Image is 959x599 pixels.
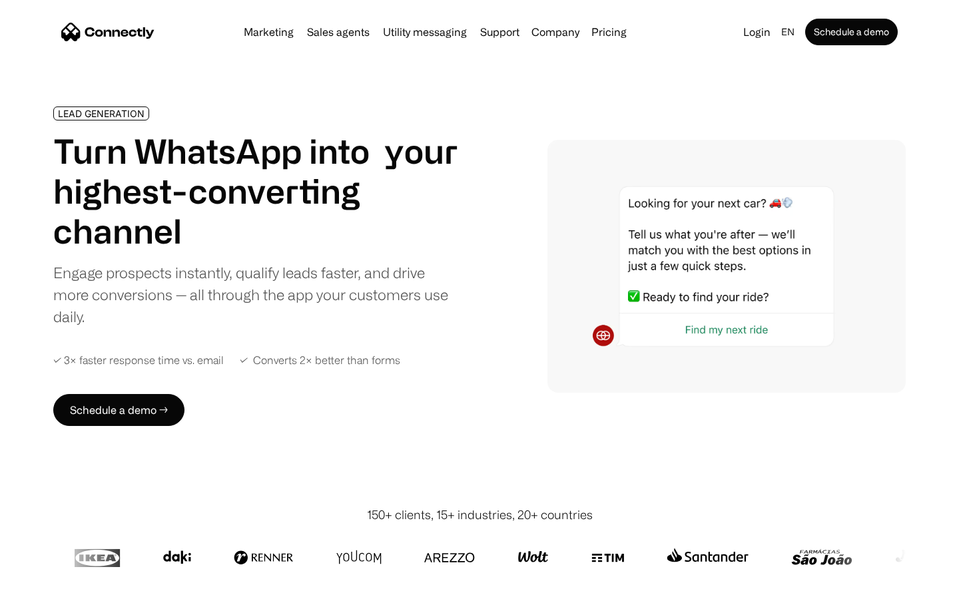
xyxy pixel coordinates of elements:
[53,131,458,251] h1: Turn WhatsApp into your highest-converting channel
[738,23,776,41] a: Login
[367,506,593,524] div: 150+ clients, 15+ industries, 20+ countries
[238,27,299,37] a: Marketing
[27,576,80,594] ul: Language list
[53,394,184,426] a: Schedule a demo →
[531,23,579,41] div: Company
[240,354,400,367] div: ✓ Converts 2× better than forms
[781,23,795,41] div: en
[586,27,632,37] a: Pricing
[53,262,458,327] div: Engage prospects instantly, qualify leads faster, and drive more conversions — all through the ap...
[58,108,145,118] div: LEAD GENERATION
[53,354,224,367] div: ✓ 3× faster response time vs. email
[805,19,898,45] a: Schedule a demo
[302,27,375,37] a: Sales agents
[13,574,80,594] aside: Language selected: English
[378,27,472,37] a: Utility messaging
[475,27,525,37] a: Support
